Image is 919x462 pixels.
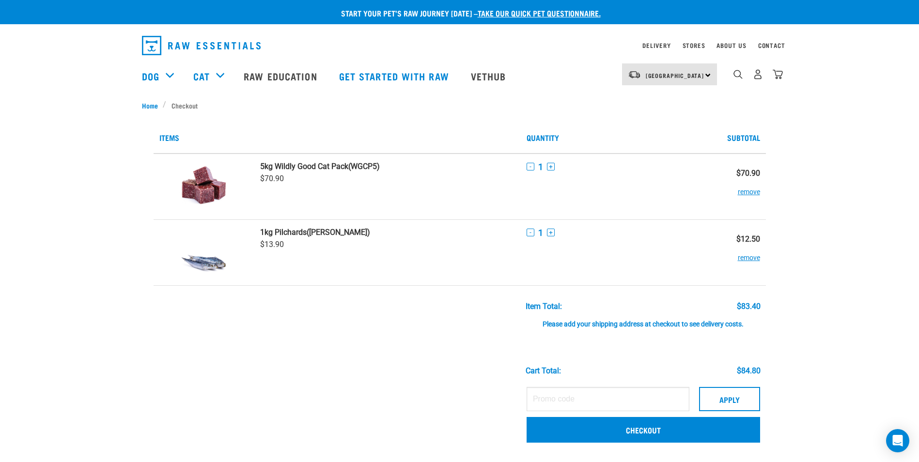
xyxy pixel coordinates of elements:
[683,44,705,47] a: Stores
[193,69,210,83] a: Cat
[234,57,329,95] a: Raw Education
[628,70,641,79] img: van-moving.png
[704,154,765,220] td: $70.90
[753,69,763,79] img: user.png
[527,387,689,411] input: Promo code
[717,44,746,47] a: About Us
[179,228,229,277] img: Pilchards
[142,69,159,83] a: Dog
[521,122,704,154] th: Quantity
[260,162,515,171] a: 5kg Wildly Good Cat Pack(WGCP5)
[142,100,163,110] a: Home
[738,178,760,197] button: remove
[461,57,518,95] a: Vethub
[154,122,521,154] th: Items
[773,69,783,79] img: home-icon@2x.png
[260,228,515,237] a: 1kg Pilchards([PERSON_NAME])
[758,44,785,47] a: Contact
[260,240,284,249] span: $13.90
[737,302,761,311] div: $83.40
[547,229,555,236] button: +
[886,429,909,452] div: Open Intercom Messenger
[329,57,461,95] a: Get started with Raw
[704,122,765,154] th: Subtotal
[704,219,765,285] td: $12.50
[733,70,743,79] img: home-icon-1@2x.png
[134,32,785,59] nav: dropdown navigation
[699,387,760,411] button: Apply
[642,44,670,47] a: Delivery
[478,11,601,15] a: take our quick pet questionnaire.
[527,229,534,236] button: -
[538,162,543,172] span: 1
[738,244,760,262] button: remove
[142,36,261,55] img: Raw Essentials Logo
[526,367,561,375] div: Cart total:
[142,100,778,110] nav: breadcrumbs
[527,417,760,442] a: Checkout
[527,163,534,170] button: -
[526,302,562,311] div: Item Total:
[179,162,229,212] img: Wildly Good Cat Pack
[260,174,284,183] span: $70.90
[526,311,761,328] div: Please add your shipping address at checkout to see delivery costs.
[646,74,704,77] span: [GEOGRAPHIC_DATA]
[260,228,307,237] strong: 1kg Pilchards
[538,228,543,238] span: 1
[260,162,348,171] strong: 5kg Wildly Good Cat Pack
[737,367,761,375] div: $84.80
[547,163,555,170] button: +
